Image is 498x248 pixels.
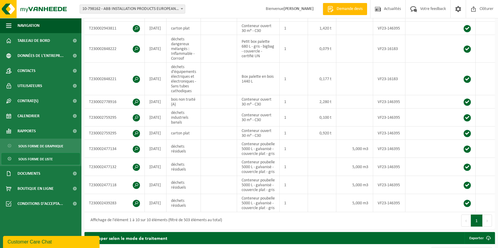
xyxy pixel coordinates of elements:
[17,166,40,181] span: Documents
[336,176,373,194] td: 5,000 m3
[145,140,167,158] td: [DATE]
[465,232,494,244] a: Exporter
[17,108,40,124] span: Calendrier
[237,176,280,194] td: Conteneur poubelle 5000 L - galvanisé - couvercle plat - gris
[145,35,167,63] td: [DATE]
[3,235,101,248] iframe: chat widget
[335,6,364,12] span: Demande devis
[167,127,201,140] td: carton plat
[17,124,36,139] span: Rapports
[308,108,336,127] td: 0,100 t
[280,194,308,212] td: 1
[167,63,201,95] td: déchets d'équipements électriques et électroniques - Sans tubes cathodiques
[167,22,201,35] td: carton plat
[373,35,405,63] td: VF23-16183
[237,35,280,63] td: Petit box palette 680 L - gris - bigbag - couvercle - certifié UN
[145,95,167,108] td: [DATE]
[167,108,201,127] td: déchets industriels banals
[84,63,145,95] td: T230002848221
[373,127,405,140] td: VF23-146395
[280,35,308,63] td: 1
[237,194,280,212] td: Conteneur poubelle 5000 L - galvanisé - couvercle plat - gris
[84,194,145,212] td: T230002439283
[145,194,167,212] td: [DATE]
[17,196,63,211] span: Conditions d'accepta...
[308,35,336,63] td: 0,079 t
[84,232,173,244] h2: Grouper selon le mode de traitement
[145,176,167,194] td: [DATE]
[17,181,54,196] span: Boutique en ligne
[17,93,38,108] span: Contrat(s)
[237,158,280,176] td: Conteneur poubelle 5000 L - galvanisé - couvercle plat - gris
[471,215,483,227] button: 1
[167,176,201,194] td: déchets résiduels
[87,215,222,226] div: Affichage de l'élément 1 à 10 sur 10 éléments (filtré de 503 éléments au total)
[373,194,405,212] td: VF23-146395
[17,63,36,78] span: Contacts
[237,108,280,127] td: Conteneur ouvert 30 m³ - C30
[373,22,405,35] td: VF23-146395
[2,140,80,152] a: Sous forme de graphique
[280,108,308,127] td: 1
[84,108,145,127] td: T230002759295
[145,108,167,127] td: [DATE]
[308,127,336,140] td: 0,920 t
[167,35,201,63] td: déchets dangereux mélangés : Inflammable - Corrosif
[237,63,280,95] td: Box palette en bois 1440 L
[18,140,63,152] span: Sous forme de graphique
[280,63,308,95] td: 1
[308,95,336,108] td: 2,280 t
[17,33,50,48] span: Tableau de bord
[237,127,280,140] td: Conteneur ouvert 30 m³ - C30
[237,22,280,35] td: Conteneur ouvert 30 m³ - C30
[308,63,336,95] td: 0,177 t
[17,48,64,63] span: Données de l'entrepr...
[84,22,145,35] td: T230002943811
[80,5,185,13] span: 10-798162 - ABB INSTALLATION PRODUCTS EUROPEAN CENTRE SA - HOUDENG-GOEGNIES
[84,127,145,140] td: T230002759295
[84,95,145,108] td: T230002778916
[237,140,280,158] td: Conteneur poubelle 5000 L - galvanisé - couvercle plat - gris
[167,158,201,176] td: déchets résiduels
[84,176,145,194] td: T230002477118
[167,95,201,108] td: bois non traité (A)
[280,158,308,176] td: 1
[237,95,280,108] td: Conteneur ouvert 30 m³ - C30
[167,140,201,158] td: déchets résiduels
[461,215,471,227] button: Previous
[373,63,405,95] td: VF23-16183
[373,140,405,158] td: VF23-146395
[373,158,405,176] td: VF23-146395
[280,95,308,108] td: 1
[323,3,367,15] a: Demande devis
[145,127,167,140] td: [DATE]
[84,140,145,158] td: T230002477134
[145,63,167,95] td: [DATE]
[336,158,373,176] td: 5,000 m3
[280,176,308,194] td: 1
[483,215,492,227] button: Next
[2,153,80,165] a: Sous forme de liste
[17,78,42,93] span: Utilisateurs
[167,194,201,212] td: déchets résiduels
[373,108,405,127] td: VF23-146395
[336,194,373,212] td: 5,000 m3
[373,176,405,194] td: VF23-146395
[17,18,40,33] span: Navigation
[280,22,308,35] td: 1
[80,5,185,14] span: 10-798162 - ABB INSTALLATION PRODUCTS EUROPEAN CENTRE SA - HOUDENG-GOEGNIES
[145,22,167,35] td: [DATE]
[145,158,167,176] td: [DATE]
[284,7,314,11] strong: [PERSON_NAME]
[84,158,145,176] td: T230002477132
[18,153,53,165] span: Sous forme de liste
[308,22,336,35] td: 1,420 t
[336,140,373,158] td: 5,000 m3
[280,127,308,140] td: 1
[373,95,405,108] td: VF23-146395
[84,35,145,63] td: T230002848222
[280,140,308,158] td: 1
